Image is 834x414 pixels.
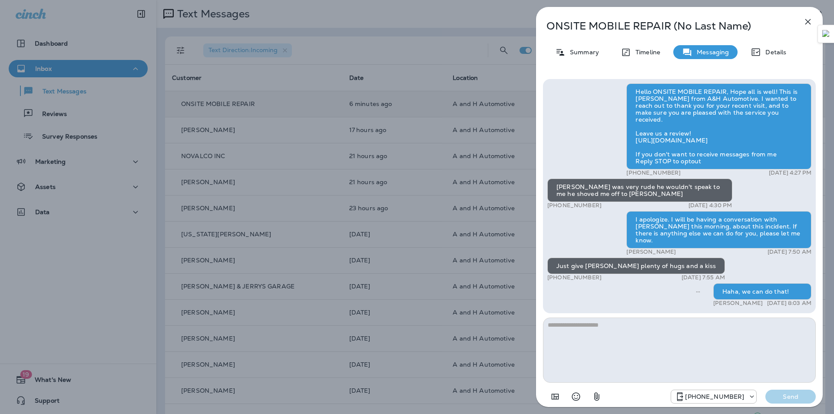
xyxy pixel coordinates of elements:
p: [PHONE_NUMBER] [685,393,744,400]
p: [PHONE_NUMBER] [547,274,602,281]
p: [PHONE_NUMBER] [547,202,602,209]
p: Timeline [631,49,660,56]
p: [DATE] 4:27 PM [769,169,811,176]
p: Summary [566,49,599,56]
img: Detect Auto [822,30,830,38]
div: Just give [PERSON_NAME] plenty of hugs and a kiss [547,258,725,274]
p: [DATE] 4:30 PM [688,202,732,209]
div: [PERSON_NAME] was very rude he wouldn't speak to me he shoved me off to [PERSON_NAME] [547,179,732,202]
p: [DATE] 7:55 AM [682,274,725,281]
p: Messaging [692,49,729,56]
p: ONSITE MOBILE REPAIR (No Last Name) [546,20,784,32]
p: [PERSON_NAME] [626,248,676,255]
button: Add in a premade template [546,388,564,405]
div: I apologize. I will be having a conversation with [PERSON_NAME] this morning, about this incident... [626,211,811,248]
p: [PHONE_NUMBER] [626,169,681,176]
p: [DATE] 8:03 AM [767,300,811,307]
div: +1 (405) 873-8731 [671,391,756,402]
span: Sent [696,287,700,295]
p: [PERSON_NAME] [713,300,763,307]
button: Select an emoji [567,388,585,405]
div: Haha, we can do that! [713,283,811,300]
p: Details [761,49,786,56]
p: [DATE] 7:50 AM [768,248,811,255]
div: Hello ONSITE MOBILE REPAIR, Hope all is well! This is [PERSON_NAME] from A&H Automotive. I wanted... [626,83,811,169]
